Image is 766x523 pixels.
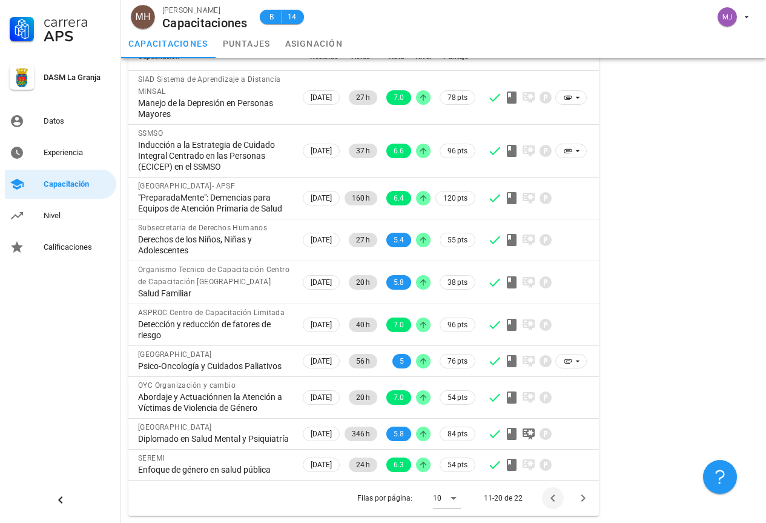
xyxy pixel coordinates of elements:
[136,5,151,29] span: MH
[44,242,111,252] div: Calificaciones
[311,427,332,441] span: [DATE]
[44,15,111,29] div: Carrera
[5,170,116,199] a: Capacitación
[394,458,404,472] span: 6.3
[138,139,291,172] div: Inducción a la Estrategia de Cuidado Integral Centrado en las Personas (ECICEP) en el SSMSO
[138,433,291,444] div: Diplomado en Salud Mental y Psiquiatría
[394,191,404,205] span: 6.4
[447,319,467,331] span: 96 pts
[216,29,278,58] a: puntajes
[311,144,332,158] span: [DATE]
[138,308,285,317] span: ASPROC Centro de Capacitación Limitada
[351,52,370,61] span: Horas
[138,423,212,431] span: [GEOGRAPHIC_DATA]
[138,381,236,390] span: OYC Organización y cambio
[44,29,111,44] div: APS
[356,318,370,332] span: 40 h
[311,355,332,368] span: [DATE]
[5,107,116,136] a: Datos
[138,361,291,371] div: Psico-Oncología y Cuidados Paliativos
[389,52,404,61] span: Nota
[311,192,332,205] span: [DATE]
[138,265,289,286] span: Organismo Tecnico de Capacitación Centro de Capacitación [GEOGRAPHIC_DATA]
[447,92,467,104] span: 78 pts
[138,75,281,96] span: SIAD Sistema de Aprendizaje a Distancia MINSAL
[394,390,404,405] span: 7.0
[718,7,737,27] div: avatar
[138,454,164,462] span: SEREMI
[356,233,370,247] span: 27 h
[44,211,111,221] div: Nivel
[5,201,116,230] a: Nivel
[357,481,461,516] div: Filas por página:
[138,234,291,256] div: Derechos de los Niños, Niñas y Adolescentes
[5,138,116,167] a: Experiencia
[44,179,111,189] div: Capacitación
[138,182,235,190] span: [GEOGRAPHIC_DATA]- APSF
[394,275,404,290] span: 5.8
[433,493,441,504] div: 10
[443,192,467,204] span: 120 pts
[311,318,332,331] span: [DATE]
[394,318,404,332] span: 7.0
[138,129,163,138] span: SSMSO
[278,29,351,58] a: asignación
[447,428,467,440] span: 84 pts
[356,90,370,105] span: 27 h
[311,458,332,471] span: [DATE]
[433,488,461,508] div: 10Filas por página:
[138,319,291,341] div: Detección y reducción de fatores de riesgo
[5,233,116,262] a: Calificaciones
[138,192,291,214] div: "PreparadaMente": Demencias para Equipos de Atención Primaria de Salud
[352,191,370,205] span: 160 h
[356,275,370,290] span: 20 h
[138,350,212,359] span: [GEOGRAPHIC_DATA]
[400,354,404,368] span: 5
[447,391,467,404] span: 54 pts
[138,464,291,475] div: Enfoque de género en salud pública
[542,487,564,509] button: Página anterior
[394,90,404,105] span: 7.0
[287,11,297,23] span: 14
[138,391,291,413] div: Abordaje y Actuaciónnen la Atención a Víctimas de Violencia de Género
[447,234,467,246] span: 55 pts
[44,116,111,126] div: Datos
[356,390,370,405] span: 20 h
[162,4,248,16] div: [PERSON_NAME]
[311,91,332,104] span: [DATE]
[394,144,404,158] span: 6.6
[443,52,468,61] span: Puntaje
[447,355,467,367] span: 76 pts
[267,11,277,23] span: B
[121,29,216,58] a: capacitaciones
[311,233,332,247] span: [DATE]
[44,73,111,82] div: DASM La Granja
[356,458,370,472] span: 24 h
[138,224,267,232] span: Subsecretaria de Derechos Humanos
[394,427,404,441] span: 5.8
[447,459,467,471] span: 54 pts
[138,288,291,299] div: Salud Familiar
[138,98,291,119] div: Manejo de la Depresión en Personas Mayores
[311,391,332,404] span: [DATE]
[356,144,370,158] span: 37 h
[131,5,155,29] div: avatar
[352,427,370,441] span: 346 h
[310,52,338,61] span: Recibido
[447,145,467,157] span: 96 pts
[394,233,404,247] span: 5.4
[138,52,180,61] span: Capacitación
[162,16,248,30] div: Capacitaciones
[572,487,594,509] button: Página siguiente
[484,493,523,504] div: 11-20 de 22
[356,354,370,368] span: 56 h
[415,52,431,61] span: Nivel
[447,276,467,288] span: 38 pts
[311,276,332,289] span: [DATE]
[44,148,111,158] div: Experiencia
